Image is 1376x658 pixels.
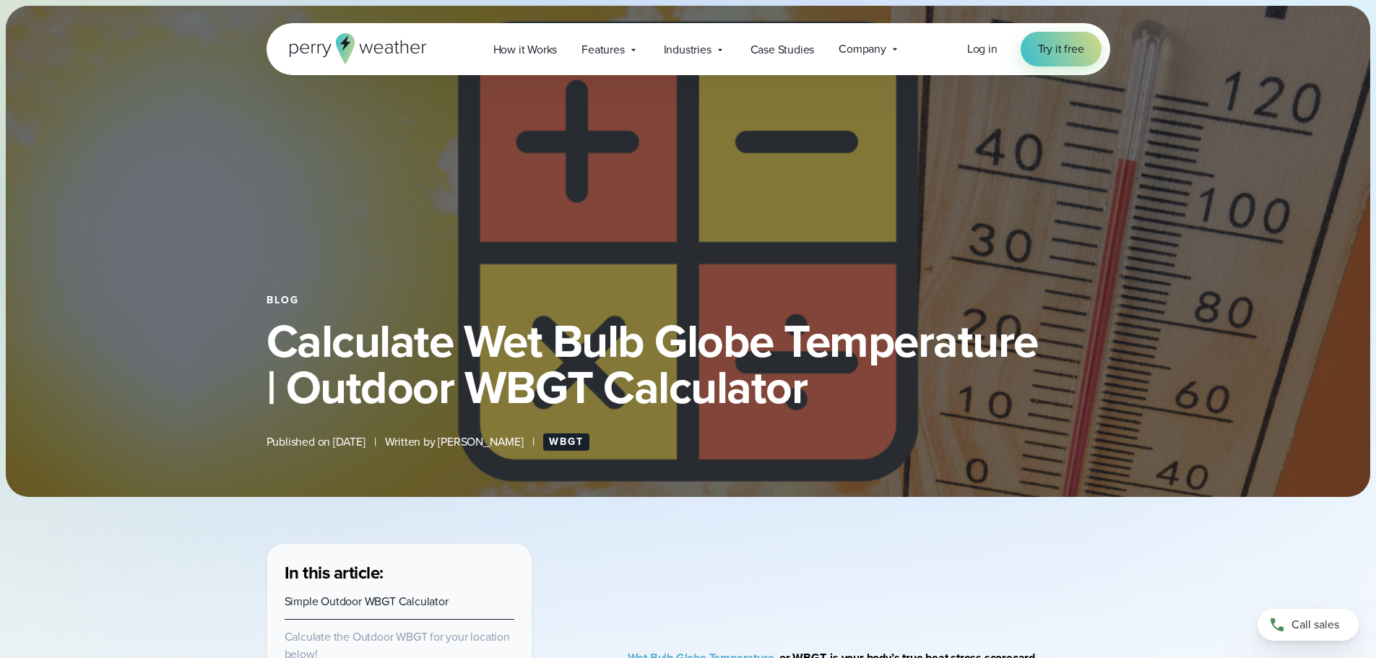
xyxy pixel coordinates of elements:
div: Blog [267,295,1110,306]
a: WBGT [543,433,589,451]
a: How it Works [481,35,570,64]
span: Written by [PERSON_NAME] [385,433,524,451]
span: Try it free [1038,40,1084,58]
span: Company [839,40,886,58]
a: Log in [967,40,998,58]
span: Published on [DATE] [267,433,365,451]
span: Log in [967,40,998,57]
a: Case Studies [738,35,827,64]
h3: In this article: [285,561,514,584]
span: Call sales [1291,616,1339,633]
span: | [374,433,376,451]
a: Call sales [1258,609,1359,641]
a: Simple Outdoor WBGT Calculator [285,593,449,610]
span: Industries [664,41,711,59]
span: How it Works [493,41,558,59]
span: Features [581,41,624,59]
iframe: WBGT Explained: Listen as we break down all you need to know about WBGT Video [670,543,1068,603]
span: | [532,433,535,451]
h1: Calculate Wet Bulb Globe Temperature | Outdoor WBGT Calculator [267,318,1110,410]
span: Case Studies [750,41,815,59]
a: Try it free [1021,32,1102,66]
